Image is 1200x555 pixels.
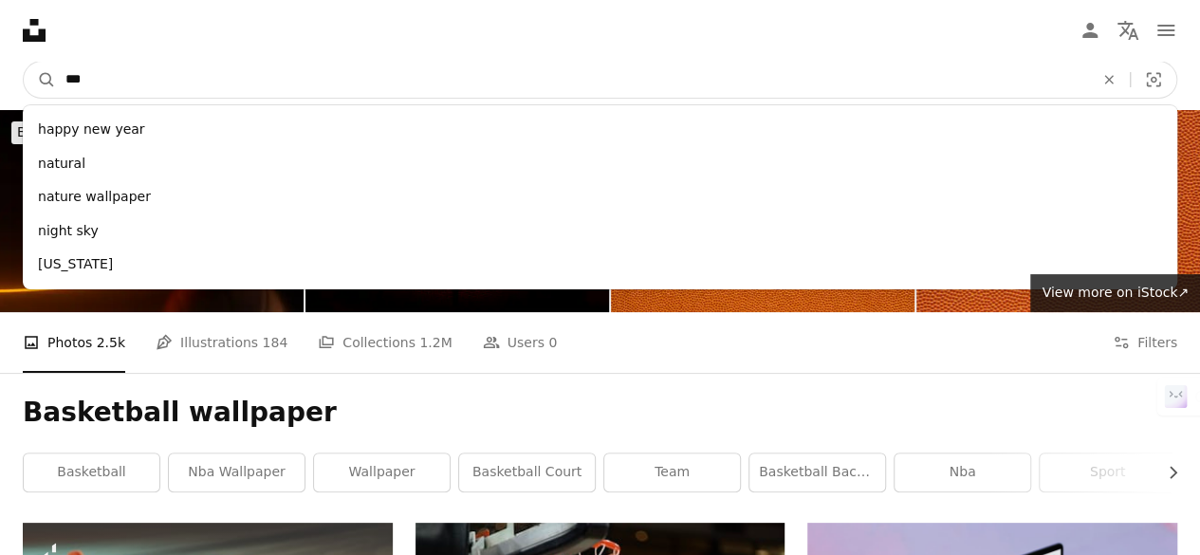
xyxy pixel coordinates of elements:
a: basketball court [459,453,595,491]
div: night sky [23,214,1177,249]
a: Collections 1.2M [318,312,452,373]
button: Clear [1088,62,1130,98]
a: Log in / Sign up [1071,11,1109,49]
button: Filters [1113,312,1177,373]
h1: Basketball wallpaper [23,396,1177,430]
span: 184 [263,332,288,353]
button: Visual search [1131,62,1176,98]
a: Home — Unsplash [23,19,46,42]
span: Browse premium images on iStock | [17,124,251,139]
form: Find visuals sitewide [23,61,1177,99]
div: natural [23,147,1177,181]
div: [US_STATE] [23,248,1177,282]
span: 1.2M [419,332,452,353]
a: sport [1040,453,1175,491]
div: nature wallpaper [23,180,1177,214]
button: scroll list to the right [1155,453,1177,491]
span: View more on iStock ↗ [1042,285,1189,300]
a: Users 0 [483,312,558,373]
a: basketball [24,453,159,491]
a: nba [895,453,1030,491]
div: 20% off at iStock ↗ [11,121,382,144]
a: basketball background [749,453,885,491]
span: 0 [548,332,557,353]
a: Illustrations 184 [156,312,287,373]
a: team [604,453,740,491]
button: Language [1109,11,1147,49]
button: Search Unsplash [24,62,56,98]
a: View more on iStock↗ [1030,274,1200,312]
div: happy new year [23,113,1177,147]
a: nba wallpaper [169,453,305,491]
a: wallpaper [314,453,450,491]
button: Menu [1147,11,1185,49]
